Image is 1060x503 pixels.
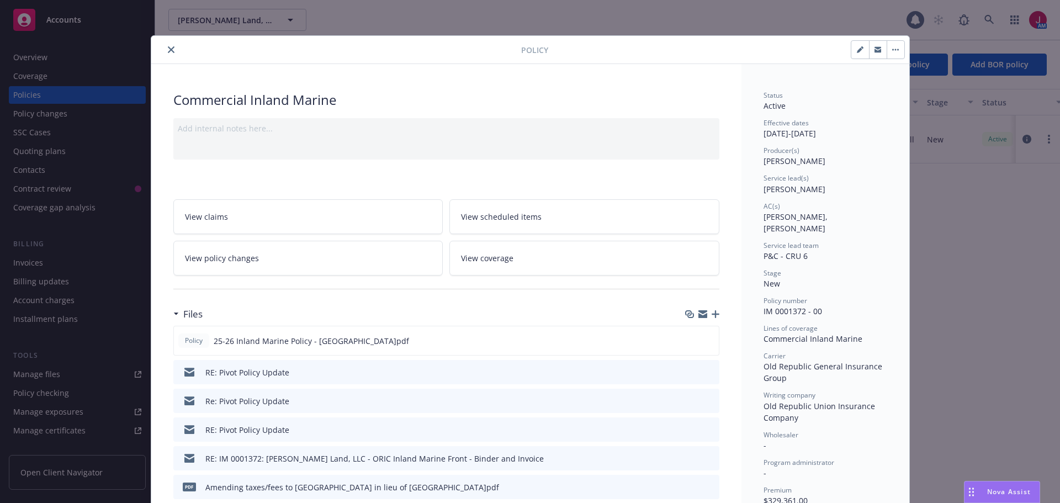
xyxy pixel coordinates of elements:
button: download file [687,367,696,378]
button: download file [687,335,696,347]
button: download file [687,395,696,407]
span: View claims [185,211,228,223]
span: P&C - CRU 6 [764,251,808,261]
span: - [764,468,766,478]
span: [PERSON_NAME], [PERSON_NAME] [764,211,830,234]
div: Commercial Inland Marine [173,91,719,109]
span: View scheduled items [461,211,542,223]
span: Program administrator [764,458,834,467]
span: Old Republic General Insurance Group [764,361,884,383]
button: download file [687,481,696,493]
span: Policy number [764,296,807,305]
span: Producer(s) [764,146,799,155]
span: Policy [183,336,205,346]
span: Wholesaler [764,430,798,440]
span: Lines of coverage [764,324,818,333]
button: download file [687,453,696,464]
span: New [764,278,780,289]
span: Service lead(s) [764,173,809,183]
span: Commercial Inland Marine [764,333,862,344]
div: RE: Pivot Policy Update [205,367,289,378]
button: close [165,43,178,56]
a: View claims [173,199,443,234]
span: View policy changes [185,252,259,264]
button: Nova Assist [964,481,1040,503]
button: preview file [705,481,715,493]
a: View policy changes [173,241,443,276]
h3: Files [183,307,203,321]
span: pdf [183,483,196,491]
div: Add internal notes here... [178,123,715,134]
span: Policy [521,44,548,56]
a: View coverage [449,241,719,276]
button: preview file [705,367,715,378]
span: Premium [764,485,792,495]
div: RE: Pivot Policy Update [205,424,289,436]
span: View coverage [461,252,513,264]
div: Files [173,307,203,321]
div: Drag to move [964,481,978,502]
a: View scheduled items [449,199,719,234]
button: preview file [705,395,715,407]
button: preview file [705,453,715,464]
span: Status [764,91,783,100]
span: - [764,440,766,451]
span: Old Republic Union Insurance Company [764,401,877,423]
span: Nova Assist [987,487,1031,496]
span: [PERSON_NAME] [764,156,825,166]
span: Active [764,100,786,111]
div: Re: Pivot Policy Update [205,395,289,407]
span: 25-26 Inland Marine Policy - [GEOGRAPHIC_DATA]pdf [214,335,409,347]
span: Service lead team [764,241,819,250]
span: AC(s) [764,202,780,211]
span: [PERSON_NAME] [764,184,825,194]
span: Stage [764,268,781,278]
span: Effective dates [764,118,809,128]
div: RE: IM 0001372: [PERSON_NAME] Land, LLC - ORIC Inland Marine Front - Binder and Invoice [205,453,544,464]
button: preview file [704,335,714,347]
span: Carrier [764,351,786,361]
span: IM 0001372 - 00 [764,306,822,316]
div: Amending taxes/fees to [GEOGRAPHIC_DATA] in lieu of [GEOGRAPHIC_DATA]pdf [205,481,499,493]
button: preview file [705,424,715,436]
span: Writing company [764,390,815,400]
div: [DATE] - [DATE] [764,118,887,139]
button: download file [687,424,696,436]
